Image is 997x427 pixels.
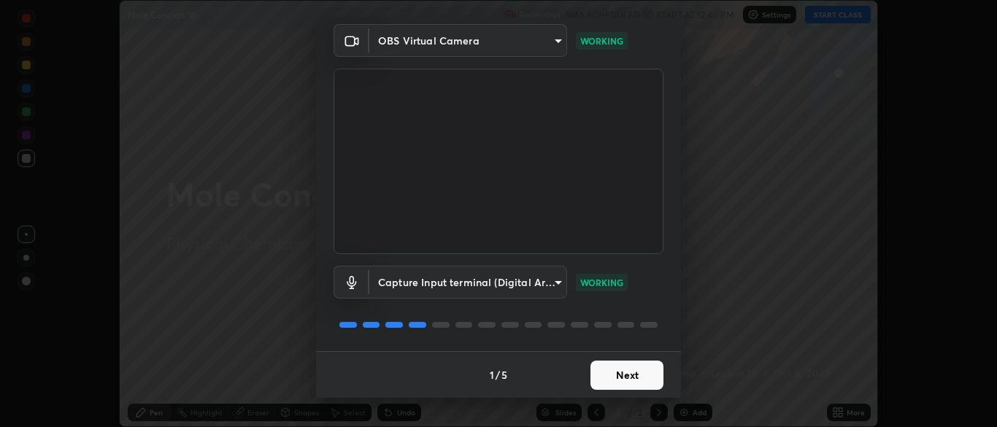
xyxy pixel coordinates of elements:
[496,367,500,382] h4: /
[590,361,663,390] button: Next
[501,367,507,382] h4: 5
[580,34,623,47] p: WORKING
[369,266,567,299] div: OBS Virtual Camera
[490,367,494,382] h4: 1
[580,276,623,289] p: WORKING
[369,24,567,57] div: OBS Virtual Camera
